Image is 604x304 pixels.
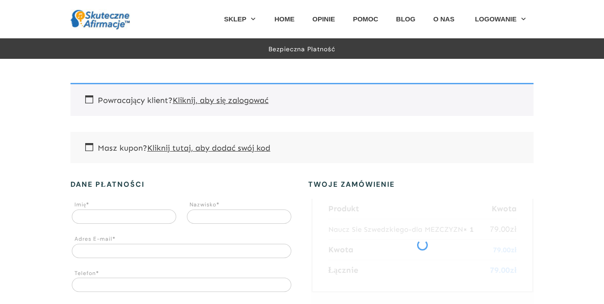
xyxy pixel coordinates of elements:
a: SKLEP [224,12,256,26]
p: Bezpieczna płatność [71,44,533,55]
a: LOGOWANIE [475,12,527,26]
span: SKLEP [224,12,246,26]
abbr: required [86,201,89,208]
a: Wpisz swój kod kuponu [147,143,270,153]
abbr: required [216,201,219,208]
a: POMOC [353,12,378,26]
h3: Dane płatności [70,179,293,190]
abbr: required [96,270,99,277]
abbr: required [112,235,116,242]
h3: Twoje zamówienie [293,179,515,190]
a: HOME [274,12,294,26]
label: Imię [74,200,176,210]
span: LOGOWANIE [475,12,517,26]
div: Powracający klient? [70,83,534,115]
label: Adres E-mail [74,234,291,244]
a: OPINIE [312,12,335,26]
a: O NAS [433,12,455,26]
label: Telefon [74,269,291,279]
a: BLOG [396,12,415,26]
div: Masz kupon? [70,132,534,163]
label: Nazwisko [190,200,291,210]
a: Kliknij, aby się zalogować [173,95,269,105]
